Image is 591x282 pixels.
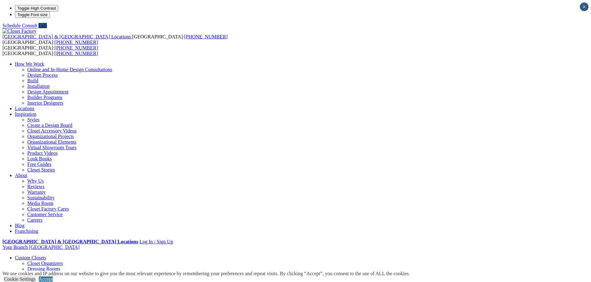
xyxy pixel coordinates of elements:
a: Organizational Elements [27,139,76,145]
a: Installation [27,84,50,89]
span: Toggle Font size [17,12,47,17]
a: Log In / Sign Up [139,239,173,244]
a: Custom Closets [15,255,46,260]
a: Locations [15,106,34,111]
a: Franchising [15,228,38,234]
button: Close [580,2,589,11]
a: Reviews [27,184,44,189]
a: Schedule Consult [2,23,37,28]
a: Interior Designers [27,100,63,106]
span: Toggle High Contrast [17,6,56,11]
a: Builder Programs [27,95,62,100]
a: [GEOGRAPHIC_DATA] & [GEOGRAPHIC_DATA] Locations [2,34,132,39]
a: Call [38,23,47,28]
a: Organizational Projects [27,134,74,139]
button: Toggle Font size [15,11,50,18]
a: Closet Accessory Videos [27,128,77,133]
a: [PHONE_NUMBER] [55,51,98,56]
a: Your Branch [GEOGRAPHIC_DATA] [2,245,80,250]
div: We use cookies and IP address on our website to give you the most relevant experience by remember... [2,271,410,276]
a: Warranty [27,189,46,195]
a: [PHONE_NUMBER] [55,45,98,50]
a: Closet Stories [27,167,55,172]
a: Inspiration [15,111,36,117]
button: Toggle High Contrast [15,5,58,11]
span: [GEOGRAPHIC_DATA] & [GEOGRAPHIC_DATA] Locations [2,34,131,39]
a: Design Appointment [27,89,69,94]
a: Media Room [27,201,53,206]
a: Create a Design Board [27,123,72,128]
a: Careers [27,217,43,223]
a: Customer Service [27,212,63,217]
img: Closet Factory [2,28,37,34]
a: Build [27,78,38,83]
a: Closet Factory Cares [27,206,69,211]
a: Blog [15,223,25,228]
a: Closet Organizers [27,261,63,266]
span: [GEOGRAPHIC_DATA]: [GEOGRAPHIC_DATA]: [2,45,98,56]
a: Product Videos [27,150,58,156]
a: Sustainability [27,195,55,200]
a: Free Guides [27,162,51,167]
a: Design Process [27,72,58,78]
span: Your Branch [2,245,28,250]
a: Accept [39,276,53,282]
a: About [15,173,27,178]
a: Virtual Showroom Tours [27,145,77,150]
a: [PHONE_NUMBER] [184,34,227,39]
span: [GEOGRAPHIC_DATA]: [GEOGRAPHIC_DATA]: [2,34,228,45]
a: How We Work [15,61,44,67]
a: Styles [27,117,39,122]
a: Why Us [27,178,44,184]
a: [GEOGRAPHIC_DATA] & [GEOGRAPHIC_DATA] Locations [2,239,138,244]
a: Dressing Rooms [27,266,60,271]
span: [GEOGRAPHIC_DATA] [29,245,79,250]
a: Online and In-Home Design Consultations [27,67,112,72]
a: Look Books [27,156,52,161]
a: [PHONE_NUMBER] [55,40,98,45]
a: Cookie Settings [4,276,36,282]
